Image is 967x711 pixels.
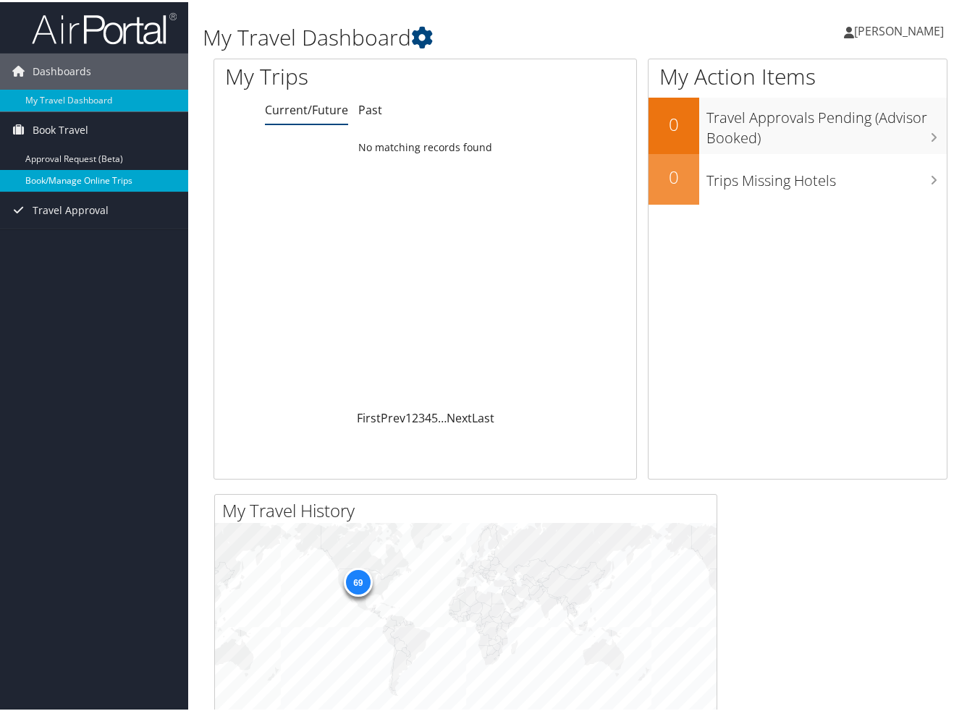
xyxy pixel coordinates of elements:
h3: Trips Missing Hotels [706,161,947,189]
span: Travel Approval [33,190,109,226]
div: 69 [343,566,372,595]
a: Past [358,100,382,116]
h1: My Trips [225,59,449,90]
h2: 0 [649,163,699,187]
a: Current/Future [265,100,348,116]
h1: My Travel Dashboard [203,20,706,51]
h2: 0 [649,110,699,135]
td: No matching records found [214,132,636,158]
img: airportal-logo.png [32,9,177,43]
h2: My Travel History [222,496,717,521]
span: [PERSON_NAME] [854,21,944,37]
a: Prev [381,408,405,424]
a: 1 [405,408,412,424]
a: 0Trips Missing Hotels [649,152,947,203]
a: Last [472,408,494,424]
a: 4 [425,408,431,424]
span: Book Travel [33,110,88,146]
a: Next [447,408,472,424]
a: 2 [412,408,418,424]
span: … [438,408,447,424]
h3: Travel Approvals Pending (Advisor Booked) [706,98,947,146]
span: Dashboards [33,51,91,88]
h1: My Action Items [649,59,947,90]
a: 5 [431,408,438,424]
a: [PERSON_NAME] [844,7,958,51]
a: 3 [418,408,425,424]
a: First [357,408,381,424]
a: 0Travel Approvals Pending (Advisor Booked) [649,95,947,151]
